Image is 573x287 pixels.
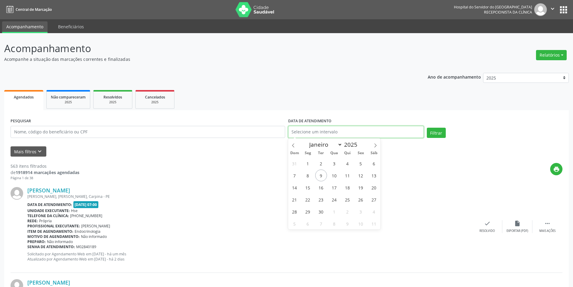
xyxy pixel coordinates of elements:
p: Acompanhamento [4,41,399,56]
span: Setembro 27, 2025 [368,194,380,205]
span: Setembro 1, 2025 [302,158,314,169]
i:  [549,5,556,12]
a: Beneficiários [54,21,88,32]
span: Qui [341,151,354,155]
div: [PERSON_NAME], [PERSON_NAME], Carpina - PE [27,194,472,199]
span: Setembro 24, 2025 [328,194,340,205]
p: Acompanhe a situação das marcações correntes e finalizadas [4,56,399,62]
i:  [544,220,551,227]
button: Filtrar [427,128,446,138]
i: insert_drive_file [514,220,521,227]
b: Profissional executante: [27,223,80,229]
span: Setembro 7, 2025 [289,170,300,181]
span: Setembro 10, 2025 [328,170,340,181]
a: Central de Marcação [4,5,52,14]
span: Outubro 6, 2025 [302,218,314,229]
span: Outubro 2, 2025 [342,206,353,217]
span: Outubro 7, 2025 [315,218,327,229]
span: Setembro 21, 2025 [289,194,300,205]
button:  [547,3,558,16]
span: Setembro 19, 2025 [355,182,367,193]
p: Ano de acompanhamento [428,73,481,80]
span: Setembro 13, 2025 [368,170,380,181]
span: Outubro 3, 2025 [355,206,367,217]
div: Página 1 de 38 [11,176,79,181]
b: Data de atendimento: [27,202,72,207]
span: Setembro 3, 2025 [328,158,340,169]
span: Outubro 9, 2025 [342,218,353,229]
button: apps [558,5,569,15]
span: [DATE] 07:00 [73,201,99,208]
label: PESQUISAR [11,117,31,126]
label: DATA DE ATENDIMENTO [288,117,331,126]
b: Telefone da clínica: [27,213,69,218]
span: Outubro 11, 2025 [368,218,380,229]
span: Outubro 10, 2025 [355,218,367,229]
a: [PERSON_NAME] [27,187,70,194]
span: Central de Marcação [16,7,52,12]
span: Seg [301,151,314,155]
span: Não informado [81,234,107,239]
b: Item de agendamento: [27,229,73,234]
a: [PERSON_NAME] [27,279,70,286]
span: Endocrinologia [75,229,100,234]
span: Setembro 18, 2025 [342,182,353,193]
span: Sex [354,151,367,155]
span: Setembro 23, 2025 [315,194,327,205]
span: Agendados [14,95,34,100]
div: 2025 [140,100,170,105]
span: Setembro 9, 2025 [315,170,327,181]
div: 563 itens filtrados [11,163,79,169]
div: Resolvido [479,229,495,233]
span: [PHONE_NUMBER] [70,213,102,218]
p: Solicitado por Agendamento Web em [DATE] - há um mês Atualizado por Agendamento Web em [DATE] - h... [27,251,472,262]
span: Setembro 28, 2025 [289,206,300,217]
span: Outubro 5, 2025 [289,218,300,229]
span: Setembro 11, 2025 [342,170,353,181]
i: keyboard_arrow_down [36,148,43,155]
span: Qua [328,151,341,155]
span: Setembro 29, 2025 [302,206,314,217]
button: print [550,163,562,175]
span: Cancelados [145,95,165,100]
span: Setembro 20, 2025 [368,182,380,193]
span: Setembro 8, 2025 [302,170,314,181]
span: Setembro 6, 2025 [368,158,380,169]
span: Outubro 1, 2025 [328,206,340,217]
span: Setembro 30, 2025 [315,206,327,217]
div: de [11,169,79,176]
span: Resolvidos [103,95,122,100]
span: Hse [71,208,78,213]
span: Setembro 17, 2025 [328,182,340,193]
span: M02840189 [76,244,96,249]
span: Ter [314,151,328,155]
span: Não compareceram [51,95,86,100]
span: Recepcionista da clínica [484,10,532,15]
div: 2025 [98,100,128,105]
span: Outubro 4, 2025 [368,206,380,217]
input: Selecione um intervalo [288,126,424,138]
span: Setembro 14, 2025 [289,182,300,193]
input: Nome, código do beneficiário ou CPF [11,126,285,138]
div: 2025 [51,100,86,105]
div: Hospital do Servidor do [GEOGRAPHIC_DATA] [454,5,532,10]
span: Setembro 25, 2025 [342,194,353,205]
span: Setembro 26, 2025 [355,194,367,205]
img: img [11,187,23,200]
b: Preparo: [27,239,46,244]
span: Setembro 22, 2025 [302,194,314,205]
input: Year [342,141,362,148]
b: Motivo de agendamento: [27,234,80,239]
button: Relatórios [536,50,567,60]
b: Unidade executante: [27,208,70,213]
span: Setembro 2, 2025 [315,158,327,169]
span: Não informado [47,239,73,244]
span: Sáb [367,151,380,155]
span: Própria [39,218,52,223]
button: Mais filtroskeyboard_arrow_down [11,146,46,157]
a: Acompanhamento [2,21,48,33]
span: Setembro 4, 2025 [342,158,353,169]
span: Setembro 12, 2025 [355,170,367,181]
span: Setembro 5, 2025 [355,158,367,169]
b: Rede: [27,218,38,223]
